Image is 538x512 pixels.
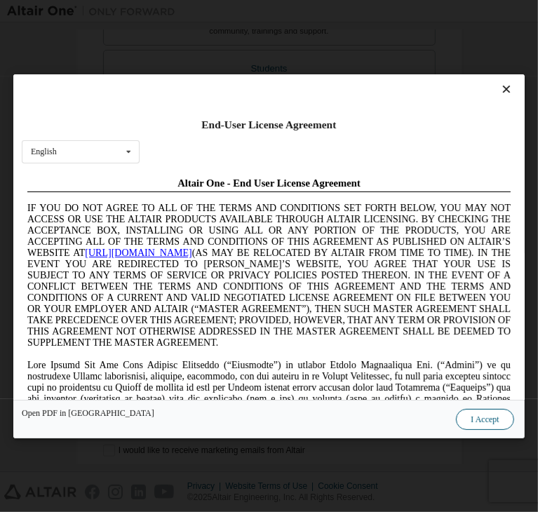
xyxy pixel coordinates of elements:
[63,76,170,86] a: [URL][DOMAIN_NAME]
[22,409,154,417] a: Open PDF in [GEOGRAPHIC_DATA]
[6,31,489,176] span: IF YOU DO NOT AGREE TO ALL OF THE TERMS AND CONDITIONS SET FORTH BELOW, YOU MAY NOT ACCESS OR USE...
[6,188,489,333] span: Lore Ipsumd Sit Ame Cons Adipisc Elitseddo (“Eiusmodte”) in utlabor Etdolo Magnaaliqua Eni. (“Adm...
[457,409,514,430] button: I Accept
[156,6,339,17] span: Altair One - End User License Agreement
[22,118,516,132] div: End-User License Agreement
[31,147,57,156] div: English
